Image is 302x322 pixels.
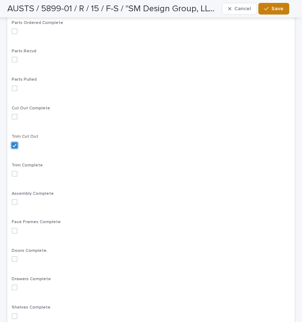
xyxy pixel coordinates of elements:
span: Save [271,6,283,11]
span: Assembly Complete [12,192,54,196]
span: Trim Complete [12,163,43,168]
span: Parts Recvd [12,49,36,53]
h2: AUSTS / 5899-01 / R / 15 / F-S / "SM Design Group, LLC " / Phillip Jones [7,4,219,14]
span: Cancel [234,6,251,11]
span: Trim Cut Out [12,134,38,139]
span: Parts Ordered Complete [12,21,63,25]
span: Drawers Complete [12,277,51,281]
span: Parts Pulled [12,77,37,82]
span: Doors Complete. [12,249,48,253]
button: Cancel [222,3,257,15]
span: Cut Out Complete [12,106,50,110]
span: Shelves Complete [12,305,51,310]
span: Face Frames Complete [12,220,61,224]
button: Save [258,3,289,15]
